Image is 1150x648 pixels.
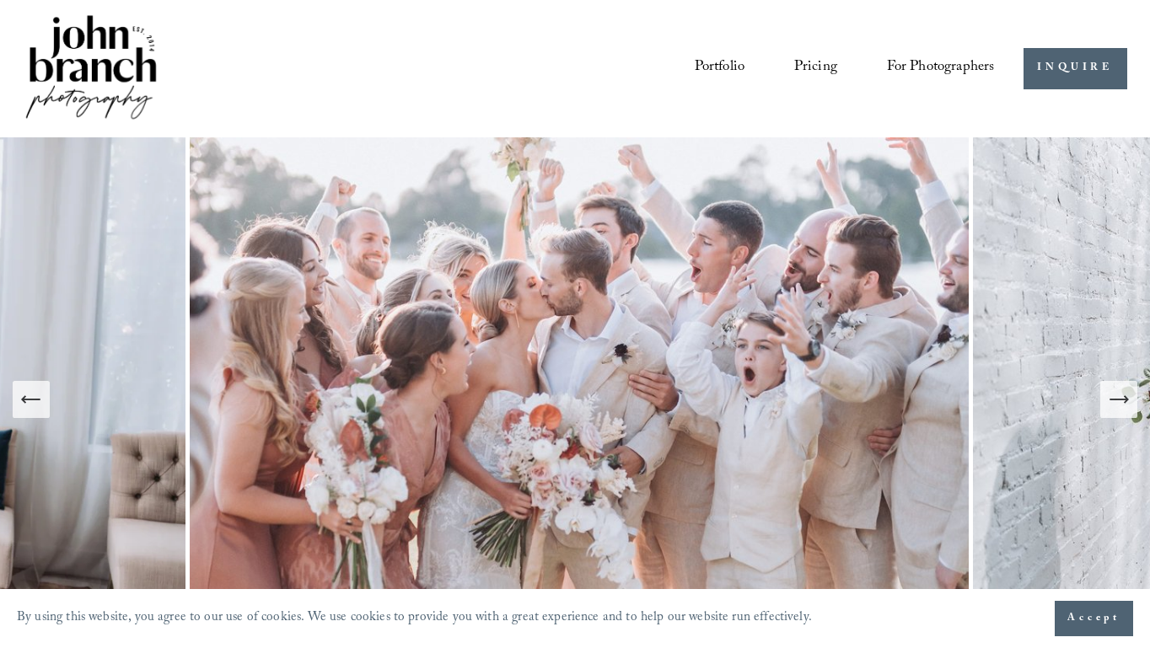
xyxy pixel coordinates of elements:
[17,606,812,632] p: By using this website, you agree to our use of cookies. We use cookies to provide you with a grea...
[1067,610,1120,627] span: Accept
[887,53,995,84] a: folder dropdown
[13,381,50,418] button: Previous Slide
[1024,48,1127,89] a: INQUIRE
[794,53,837,84] a: Pricing
[1055,601,1133,636] button: Accept
[1100,381,1137,418] button: Next Slide
[23,12,159,126] img: John Branch IV Photography
[695,53,745,84] a: Portfolio
[887,54,995,83] span: For Photographers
